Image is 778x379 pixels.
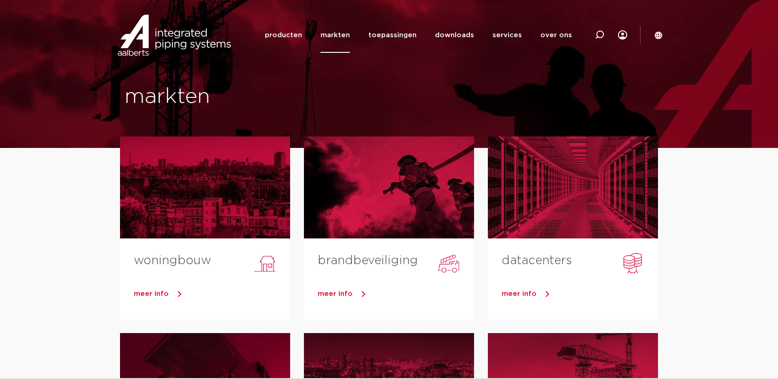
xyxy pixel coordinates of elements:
[134,255,211,266] a: woningbouw
[134,287,290,301] a: meer info
[492,17,522,53] a: services
[502,287,658,301] a: meer info
[318,290,353,297] span: meer info
[318,255,418,266] a: brandbeveiliging
[265,17,572,53] nav: Menu
[540,17,572,53] a: over ons
[502,255,572,266] a: datacenters
[502,290,537,297] span: meer info
[435,17,474,53] a: downloads
[368,17,417,53] a: toepassingen
[320,17,350,53] a: markten
[265,17,302,53] a: producten
[125,82,384,112] h1: markten
[134,290,169,297] span: meer info
[318,287,474,301] a: meer info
